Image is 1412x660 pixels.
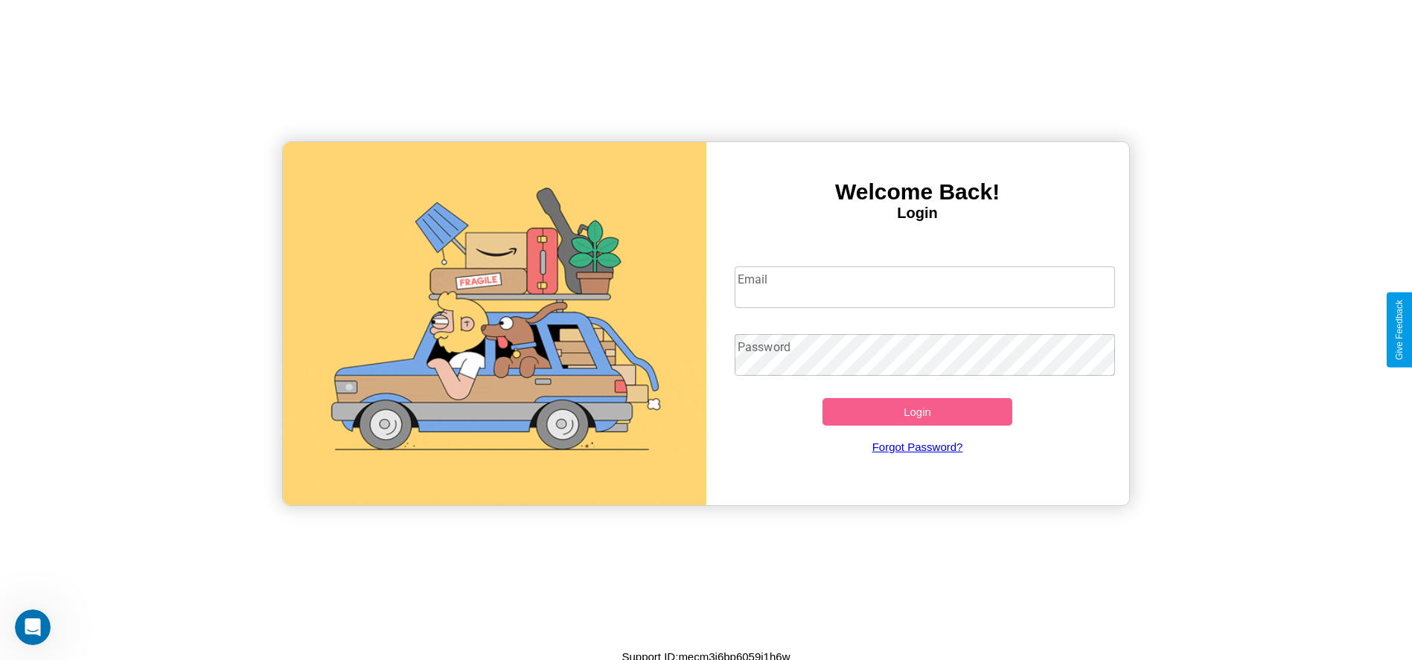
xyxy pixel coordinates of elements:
[822,398,1013,426] button: Login
[706,205,1129,222] h4: Login
[706,179,1129,205] h3: Welcome Back!
[1394,300,1405,360] div: Give Feedback
[727,426,1108,468] a: Forgot Password?
[15,609,51,645] iframe: Intercom live chat
[283,142,706,505] img: gif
